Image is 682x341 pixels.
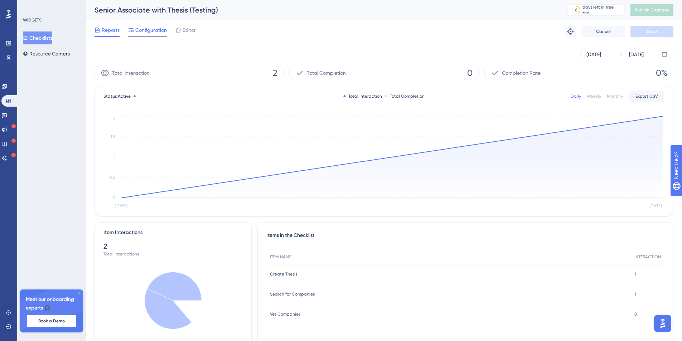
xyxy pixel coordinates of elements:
[635,93,658,99] span: Export CSV
[607,93,623,99] div: Monthly
[634,271,636,277] span: 1
[630,26,673,37] button: Save
[109,175,115,180] tspan: 0.5
[118,94,131,99] span: Active
[571,93,581,99] div: Daily
[656,67,667,79] span: 0%
[385,93,425,99] div: Total Completion
[467,67,473,79] span: 0
[635,7,669,13] span: Publish Changes
[629,91,664,102] button: Export CSV
[343,93,382,99] div: Total Interaction
[266,231,314,244] span: Items in the Checklist
[114,155,115,160] tspan: 1
[111,134,115,139] tspan: 1.5
[103,228,142,237] div: Item Interactions
[23,31,52,44] button: Checklists
[634,291,636,297] span: 1
[307,69,346,77] span: Total Completion
[270,271,297,277] span: Create Thesis
[113,116,115,121] tspan: 2
[27,315,76,327] button: Book a Demo
[102,26,120,34] span: Reports
[115,203,127,208] tspan: [DATE]
[103,93,131,99] span: Status:
[273,67,277,79] span: 2
[38,318,65,324] span: Book a Demo
[17,2,45,10] span: Need Help?
[586,50,601,59] div: [DATE]
[634,254,661,260] span: INTERACTION
[23,17,42,23] div: WIDGETS
[587,93,601,99] div: Weekly
[647,29,657,34] span: Save
[112,69,150,77] span: Total Interaction
[630,4,673,16] button: Publish Changes
[582,4,622,16] div: days left in free trial
[135,26,167,34] span: Configuration
[634,311,637,317] span: 0
[95,5,550,15] div: Senior Associate with Thesis (Testing)
[575,7,577,13] div: 6
[649,203,662,208] tspan: [DATE]
[596,29,611,34] span: Cancel
[270,291,315,297] span: Search for Companies
[502,69,541,77] span: Completion Rate
[582,26,625,37] button: Cancel
[23,47,70,60] button: Resource Centers
[103,241,243,251] div: 2
[629,50,644,59] div: [DATE]
[652,313,673,334] iframe: UserGuiding AI Assistant Launcher
[183,26,196,34] span: Editor
[270,254,291,260] span: ITEM NAME
[112,195,115,200] tspan: 0
[26,295,77,312] span: Meet our onboarding experts 🎧
[270,311,300,317] span: Vet Companies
